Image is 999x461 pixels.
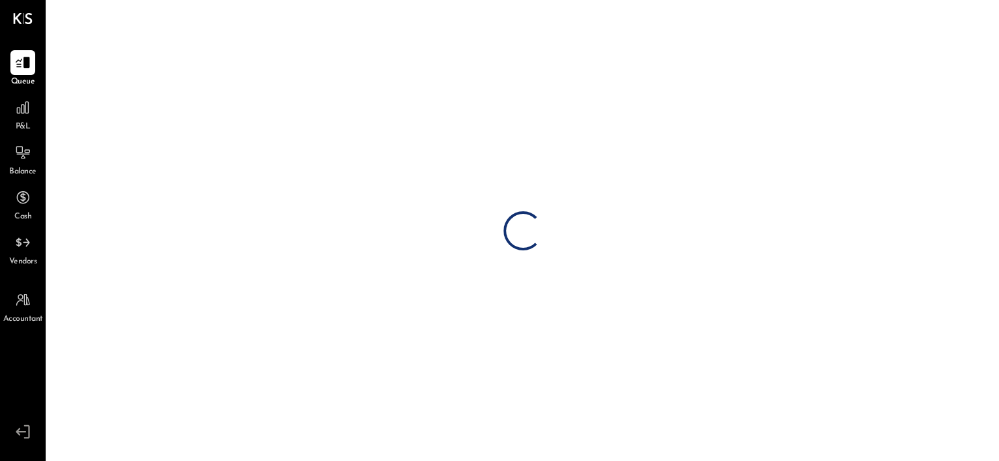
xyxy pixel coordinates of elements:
[16,121,31,133] span: P&L
[3,314,43,325] span: Accountant
[1,288,45,325] a: Accountant
[9,256,37,268] span: Vendors
[1,230,45,268] a: Vendors
[9,166,37,178] span: Balance
[14,211,31,223] span: Cash
[1,140,45,178] a: Balance
[1,50,45,88] a: Queue
[1,95,45,133] a: P&L
[11,76,35,88] span: Queue
[1,185,45,223] a: Cash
